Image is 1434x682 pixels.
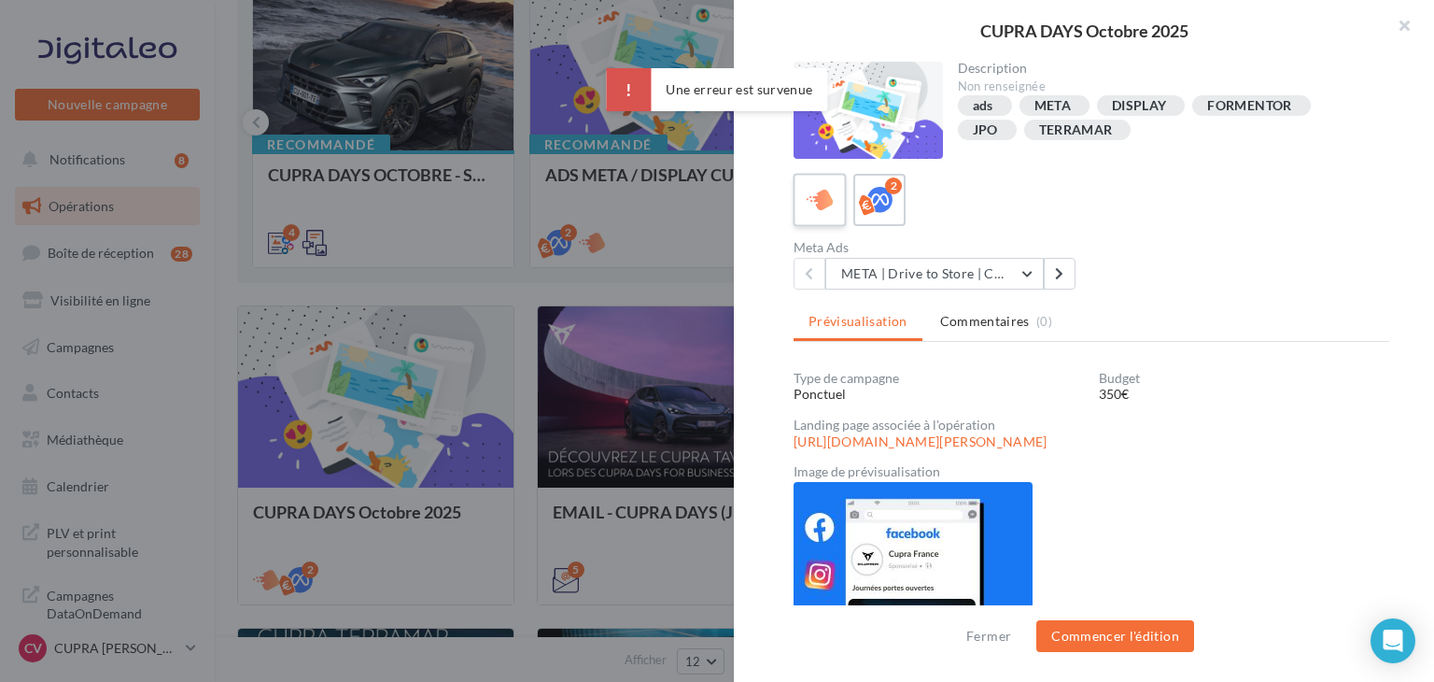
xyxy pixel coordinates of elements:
[958,62,1375,75] div: Description
[794,241,1084,254] div: Meta Ads
[1371,618,1415,663] div: Open Intercom Messenger
[973,123,998,137] div: JPO
[1036,314,1052,329] span: (0)
[606,68,827,111] div: Une erreur est survenue
[794,385,1084,404] div: Ponctuel
[764,22,1404,39] div: CUPRA DAYS Octobre 2025
[1112,99,1166,113] div: DISPLAY
[1099,385,1389,404] div: 350€
[794,434,1047,449] a: [URL][DOMAIN_NAME][PERSON_NAME]
[825,258,1044,290] button: META | Drive to Store | CUPRA DAYS Octobre 2025
[959,625,1019,647] button: Fermer
[1039,123,1113,137] div: TERRAMAR
[885,178,902,194] div: 2
[958,78,1375,95] div: Non renseignée
[1207,99,1291,113] div: FORMENTOR
[973,99,993,113] div: ads
[794,419,1389,432] div: Landing page associée à l'opération
[794,465,1389,478] div: Image de prévisualisation
[1036,620,1194,652] button: Commencer l'édition
[1099,372,1389,385] div: Budget
[940,312,1030,331] span: Commentaires
[1034,99,1071,113] div: META
[794,372,1084,385] div: Type de campagne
